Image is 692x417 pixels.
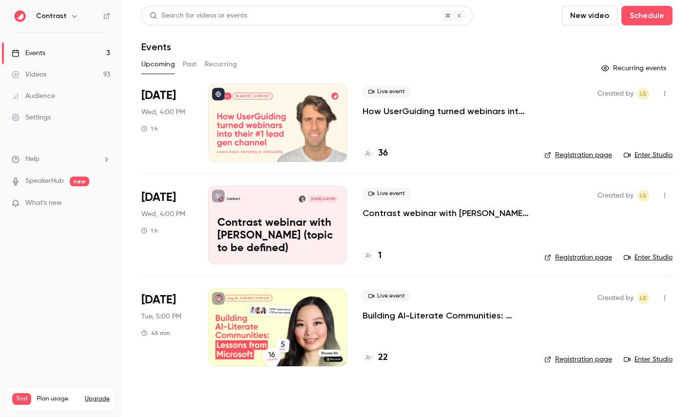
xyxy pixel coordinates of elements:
[544,355,612,364] a: Registration page
[141,88,176,103] span: [DATE]
[363,105,529,117] a: How UserGuiding turned webinars into their #1 lead gen channel
[85,395,110,403] button: Upgrade
[597,60,673,76] button: Recurring events
[624,253,673,262] a: Enter Studio
[205,57,237,72] button: Recurring
[562,6,617,25] button: New video
[12,393,31,405] span: Trial
[624,355,673,364] a: Enter Studio
[141,107,185,117] span: Wed, 4:00 PM
[363,188,411,199] span: Live event
[363,207,529,219] a: Contrast webinar with [PERSON_NAME] (topic to be defined)
[141,41,171,53] h1: Events
[141,186,192,264] div: Dec 3 Wed, 4:00 PM (Europe/Amsterdam)
[624,150,673,160] a: Enter Studio
[141,288,192,366] div: Dec 9 Tue, 11:00 AM (America/New York)
[308,196,337,202] span: [DATE] 4:00 PM
[208,186,347,264] a: Contrast webinar with Liana (topic to be defined)ContrastLiana Hakobyan[DATE] 4:00 PMContrast web...
[544,150,612,160] a: Registration page
[141,209,185,219] span: Wed, 4:00 PM
[141,125,158,133] div: 1 h
[597,88,634,99] span: Created by
[227,197,240,201] p: Contrast
[544,253,612,262] a: Registration page
[150,11,247,21] div: Search for videos or events
[597,292,634,304] span: Created by
[141,190,176,205] span: [DATE]
[25,176,64,186] a: SpeakerHub
[363,290,411,302] span: Live event
[12,91,55,101] div: Audience
[637,190,649,201] span: Lusine Sargsyan
[378,147,388,160] h4: 36
[363,86,411,98] span: Live event
[363,249,382,262] a: 1
[640,190,647,201] span: LS
[363,310,529,321] a: Building AI-Literate Communities: Lessons from Microsoft
[363,351,388,364] a: 22
[141,84,192,162] div: Oct 8 Wed, 10:00 AM (America/New York)
[217,217,338,255] p: Contrast webinar with [PERSON_NAME] (topic to be defined)
[12,70,46,79] div: Videos
[621,6,673,25] button: Schedule
[141,227,158,235] div: 1 h
[637,88,649,99] span: Lusine Sargsyan
[12,8,28,24] img: Contrast
[378,249,382,262] h4: 1
[597,190,634,201] span: Created by
[183,57,197,72] button: Past
[141,57,175,72] button: Upcoming
[25,198,62,208] span: What's new
[70,177,89,186] span: new
[640,88,647,99] span: LS
[36,11,67,21] h6: Contrast
[141,312,181,321] span: Tue, 5:00 PM
[141,292,176,308] span: [DATE]
[637,292,649,304] span: Lusine Sargsyan
[37,395,79,403] span: Plan usage
[640,292,647,304] span: LS
[141,329,170,337] div: 45 min
[299,196,306,202] img: Liana Hakobyan
[363,147,388,160] a: 36
[12,48,45,58] div: Events
[12,113,51,122] div: Settings
[25,154,39,164] span: Help
[12,154,110,164] li: help-dropdown-opener
[378,351,388,364] h4: 22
